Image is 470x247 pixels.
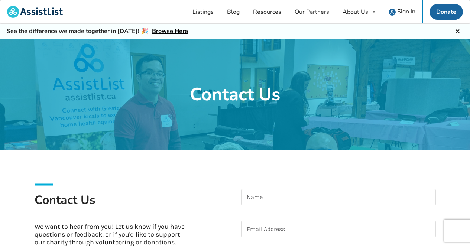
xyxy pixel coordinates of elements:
[288,0,336,23] a: Our Partners
[246,0,288,23] a: Resources
[430,4,463,20] a: Donate
[35,192,229,217] h1: Contact Us
[343,9,368,15] div: About Us
[382,0,422,23] a: user icon Sign In
[397,7,415,16] span: Sign In
[190,83,280,106] h1: Contact Us
[35,223,190,246] p: We want to hear from you! Let us know if you have questions or feedback, or if you'd like to supp...
[7,27,188,35] h5: See the difference we made together in [DATE]! 🎉
[7,6,63,18] img: assistlist-logo
[186,0,220,23] a: Listings
[220,0,246,23] a: Blog
[152,27,188,35] a: Browse Here
[389,9,396,16] img: user icon
[241,221,436,237] input: Email Address
[241,189,436,206] input: Name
